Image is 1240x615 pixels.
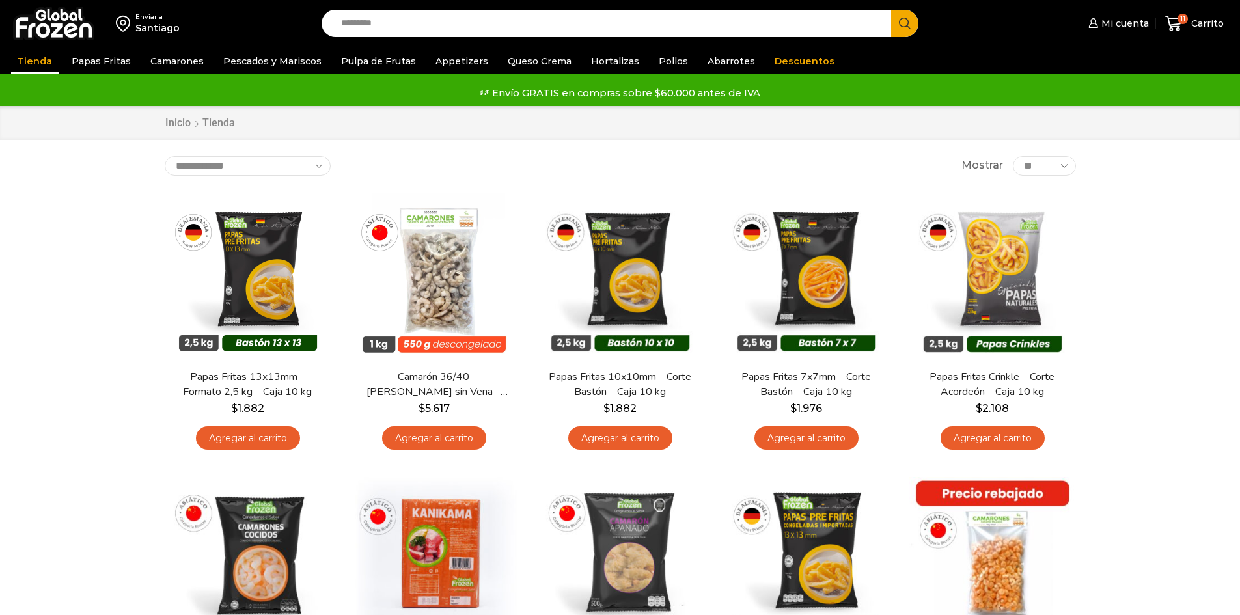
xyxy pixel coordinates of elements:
a: Papas Fritas Crinkle – Corte Acordeón – Caja 10 kg [917,370,1067,400]
span: $ [231,402,238,415]
span: Carrito [1188,17,1224,30]
a: Agregar al carrito: “Papas Fritas 13x13mm - Formato 2,5 kg - Caja 10 kg” [196,426,300,450]
a: Papas Fritas 10x10mm – Corte Bastón – Caja 10 kg [545,370,695,400]
a: Mi cuenta [1085,10,1149,36]
a: Appetizers [429,49,495,74]
div: Enviar a [135,12,180,21]
a: Agregar al carrito: “Papas Fritas Crinkle - Corte Acordeón - Caja 10 kg” [941,426,1045,450]
span: Mi cuenta [1098,17,1149,30]
a: Agregar al carrito: “Papas Fritas 10x10mm - Corte Bastón - Caja 10 kg” [568,426,672,450]
a: 11 Carrito [1162,8,1227,39]
div: Santiago [135,21,180,34]
a: Pulpa de Frutas [335,49,422,74]
a: Hortalizas [585,49,646,74]
a: Descuentos [768,49,841,74]
bdi: 1.882 [231,402,264,415]
a: Pescados y Mariscos [217,49,328,74]
a: Papas Fritas [65,49,137,74]
h1: Tienda [202,116,235,129]
a: Pollos [652,49,695,74]
a: Tienda [11,49,59,74]
a: Camarones [144,49,210,74]
bdi: 1.882 [603,402,637,415]
span: $ [790,402,797,415]
a: Inicio [165,116,191,131]
a: Papas Fritas 7x7mm – Corte Bastón – Caja 10 kg [731,370,881,400]
span: $ [419,402,425,415]
select: Pedido de la tienda [165,156,331,176]
a: Camarón 36/40 [PERSON_NAME] sin Vena – Bronze – Caja 10 kg [359,370,508,400]
nav: Breadcrumb [165,116,235,131]
button: Search button [891,10,918,37]
a: Agregar al carrito: “Camarón 36/40 Crudo Pelado sin Vena - Bronze - Caja 10 kg” [382,426,486,450]
a: Agregar al carrito: “Papas Fritas 7x7mm - Corte Bastón - Caja 10 kg” [754,426,859,450]
span: Mostrar [961,158,1003,173]
span: 11 [1178,14,1188,24]
a: Papas Fritas 13x13mm – Formato 2,5 kg – Caja 10 kg [172,370,322,400]
a: Queso Crema [501,49,578,74]
span: $ [976,402,982,415]
bdi: 5.617 [419,402,450,415]
span: $ [603,402,610,415]
bdi: 1.976 [790,402,822,415]
img: address-field-icon.svg [116,12,135,34]
a: Abarrotes [701,49,762,74]
bdi: 2.108 [976,402,1009,415]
